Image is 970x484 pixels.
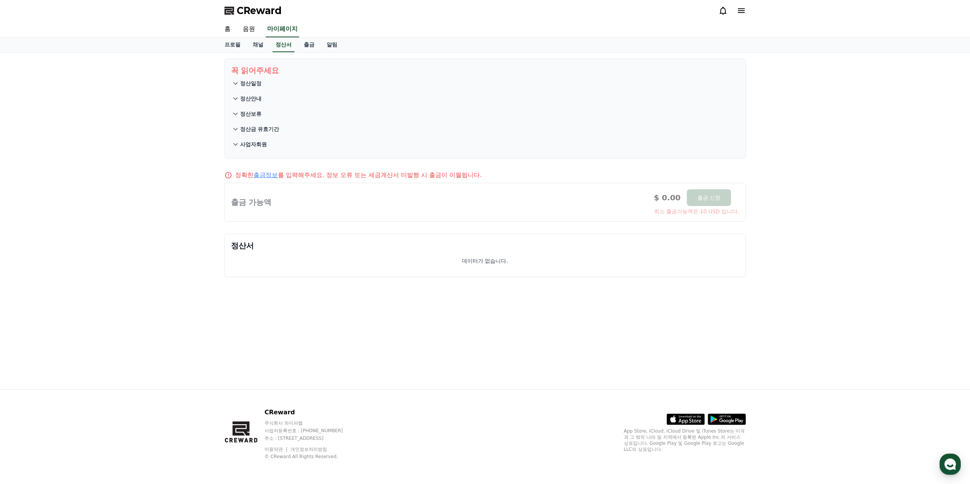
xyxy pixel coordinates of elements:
p: 주식회사 와이피랩 [265,420,358,426]
span: 대화 [70,253,79,259]
button: 정산보류 [231,106,739,121]
p: 주소 : [STREET_ADDRESS] [265,435,358,441]
span: CReward [237,5,282,17]
a: 개인정보처리방침 [290,447,327,452]
a: 이용약관 [265,447,289,452]
p: 정산보류 [240,110,261,118]
p: 정확한 를 입력해주세요. 정보 오류 또는 세금계산서 미발행 시 출금이 이월됩니다. [235,171,482,180]
a: 출금정보 [253,171,278,179]
button: 정산일정 [231,76,739,91]
p: 사업자등록번호 : [PHONE_NUMBER] [265,428,358,434]
button: 정산안내 [231,91,739,106]
a: 설정 [98,241,146,260]
a: 홈 [2,241,50,260]
p: 정산금 유효기간 [240,125,279,133]
a: 프로필 [218,38,247,52]
p: App Store, iCloud, iCloud Drive 및 iTunes Store는 미국과 그 밖의 나라 및 지역에서 등록된 Apple Inc.의 서비스 상표입니다. Goo... [624,428,746,452]
p: 사업자회원 [240,141,267,148]
a: 정산서 [273,38,295,52]
p: 정산서 [231,240,739,251]
a: 대화 [50,241,98,260]
a: 음원 [237,21,261,37]
p: 꼭 읽어주세요 [231,65,739,76]
a: CReward [224,5,282,17]
p: CReward [265,408,358,417]
p: © CReward All Rights Reserved. [265,454,358,460]
a: 마이페이지 [266,21,299,37]
p: 정산안내 [240,95,261,102]
span: 홈 [24,253,29,259]
a: 홈 [218,21,237,37]
a: 출금 [298,38,321,52]
p: 데이터가 없습니다. [462,257,508,265]
button: 정산금 유효기간 [231,121,739,137]
button: 사업자회원 [231,137,739,152]
span: 설정 [118,253,127,259]
a: 채널 [247,38,269,52]
p: 정산일정 [240,80,261,87]
a: 알림 [321,38,343,52]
